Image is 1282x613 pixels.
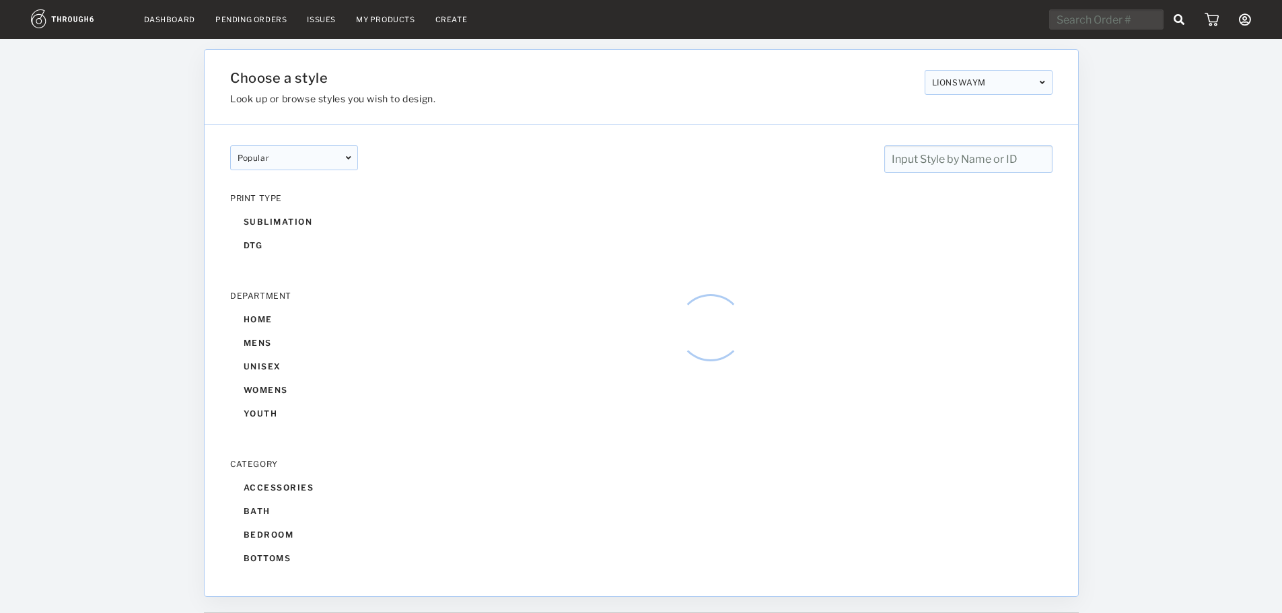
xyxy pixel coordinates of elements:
[230,210,358,233] div: sublimation
[230,331,358,355] div: mens
[230,378,358,402] div: womens
[31,9,124,28] img: logo.1c10ca64.svg
[1205,13,1219,26] img: icon_cart.dab5cea1.svg
[230,355,358,378] div: unisex
[230,291,358,301] div: DEPARTMENT
[230,70,914,86] h1: Choose a style
[144,15,195,24] a: Dashboard
[230,233,358,257] div: dtg
[230,476,358,499] div: accessories
[230,193,358,203] div: PRINT TYPE
[307,15,336,24] a: Issues
[230,570,358,593] div: living
[1049,9,1164,30] input: Search Order #
[230,459,358,469] div: CATEGORY
[230,523,358,546] div: bedroom
[230,499,358,523] div: bath
[230,308,358,331] div: home
[924,70,1052,95] div: LIONSWAYM
[356,15,415,24] a: My Products
[230,145,358,170] div: popular
[435,15,468,24] a: Create
[884,145,1052,173] input: Input Style by Name or ID
[230,546,358,570] div: bottoms
[230,93,914,104] h3: Look up or browse styles you wish to design.
[215,15,287,24] a: Pending Orders
[230,402,358,425] div: youth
